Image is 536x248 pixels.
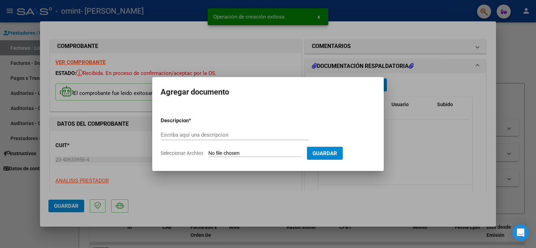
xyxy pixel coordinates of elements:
button: Guardar [307,147,343,160]
h2: Agregar documento [161,85,375,99]
span: Guardar [313,150,337,157]
p: Descripcion [161,117,225,125]
span: Seleccionar Archivo [161,150,203,156]
div: Open Intercom Messenger [512,224,529,241]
